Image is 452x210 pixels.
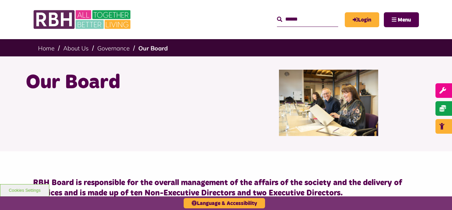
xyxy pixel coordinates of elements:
[33,7,132,33] img: RBH
[384,12,419,27] button: Navigation
[345,12,379,27] a: MyRBH
[26,70,221,96] h1: Our Board
[279,70,378,136] img: RBH Board 1
[422,180,452,210] iframe: Netcall Web Assistant for live chat
[277,12,338,27] input: Search
[398,17,411,23] span: Menu
[138,44,168,52] a: Our Board
[33,178,419,198] h4: RBH Board is responsible for the overall management of the affairs of the society and the deliver...
[184,198,265,208] button: Language & Accessibility
[63,44,89,52] a: About Us
[97,44,130,52] a: Governance
[38,44,55,52] a: Home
